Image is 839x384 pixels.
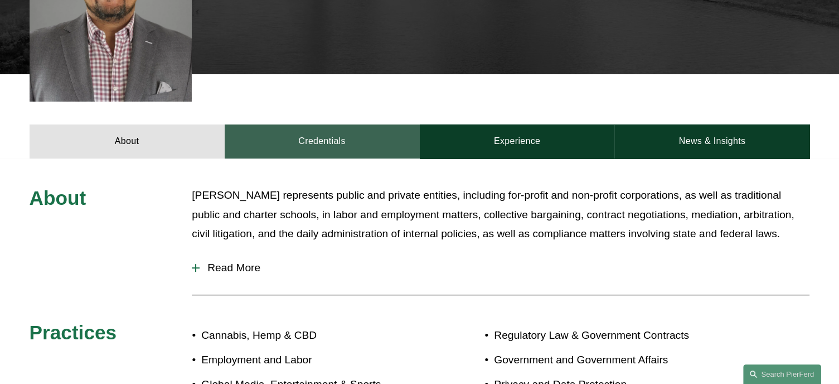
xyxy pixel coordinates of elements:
a: News & Insights [614,124,809,158]
span: About [30,187,86,209]
a: Experience [420,124,615,158]
p: [PERSON_NAME] represents public and private entities, including for-profit and non-profit corpora... [192,186,809,244]
button: Read More [192,253,809,282]
span: Read More [200,262,809,274]
a: Credentials [225,124,420,158]
p: Regulatory Law & Government Contracts [494,326,745,345]
p: Employment and Labor [201,351,419,370]
p: Cannabis, Hemp & CBD [201,326,419,345]
a: About [30,124,225,158]
a: Search this site [743,364,821,384]
p: Government and Government Affairs [494,351,745,370]
span: Practices [30,321,117,343]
